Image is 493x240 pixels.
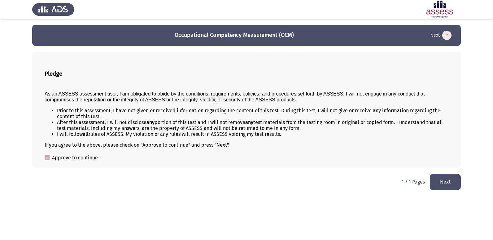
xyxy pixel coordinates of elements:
img: Assessment logo of OCM R1 ASSESS [419,1,461,18]
button: load next page [429,30,453,40]
div: If you agree to the above, please check on "Approve to continue" and press "Next". [45,142,448,148]
button: load next page [430,174,461,190]
b: any [146,119,155,125]
span: As an ASSESS assessment user, I am obligated to abide by the conditions, requirements, policies, ... [45,91,425,102]
li: I will follow rules of ASSESS. My violation of any rules will result in ASSESS voiding my test re... [57,131,448,137]
b: all [83,131,89,137]
p: 1 / 1 Pages [402,179,425,185]
li: After this assessment, I will not disclose portion of this test and I will not remove test materi... [57,119,448,131]
b: any [245,119,253,125]
h3: Occupational Competency Measurement (OCM) [175,31,294,39]
li: Prior to this assessment, I have not given or received information regarding the content of this ... [57,108,448,119]
img: Assess Talent Management logo [32,1,74,18]
span: Approve to continue [52,154,98,162]
b: Pledge [45,70,62,77]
